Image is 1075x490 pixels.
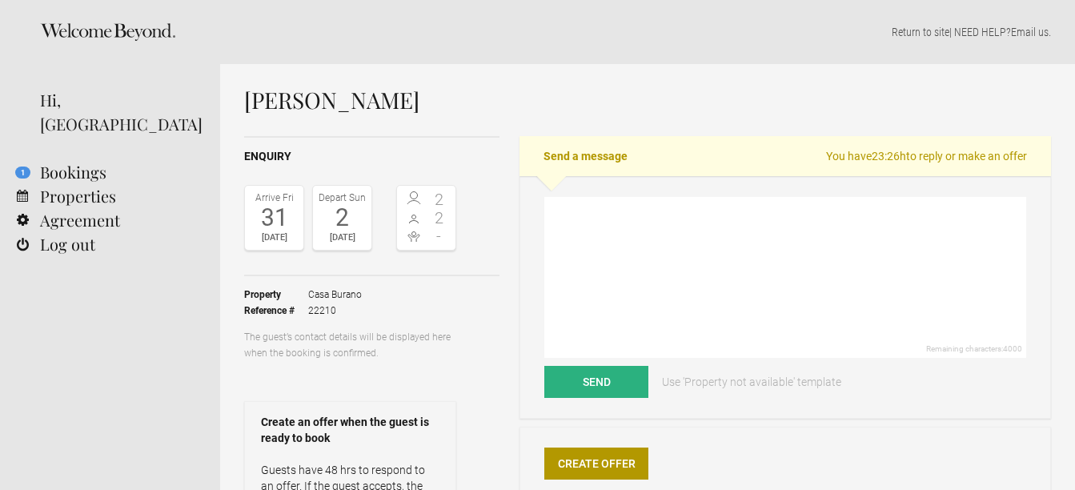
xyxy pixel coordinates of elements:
[249,190,299,206] div: Arrive Fri
[544,366,648,398] button: Send
[244,148,499,165] h2: Enquiry
[244,24,1051,40] p: | NEED HELP? .
[427,191,452,207] span: 2
[317,230,367,246] div: [DATE]
[308,303,362,319] span: 22210
[317,206,367,230] div: 2
[249,230,299,246] div: [DATE]
[40,88,196,136] div: Hi, [GEOGRAPHIC_DATA]
[427,228,452,244] span: -
[249,206,299,230] div: 31
[244,329,456,361] p: The guest’s contact details will be displayed here when the booking is confirmed.
[244,287,308,303] strong: Property
[317,190,367,206] div: Depart Sun
[308,287,362,303] span: Casa Burano
[872,150,906,163] flynt-countdown: 23:26h
[1011,26,1049,38] a: Email us
[519,136,1051,176] h2: Send a message
[244,88,1051,112] h1: [PERSON_NAME]
[892,26,949,38] a: Return to site
[15,167,30,179] flynt-notification-badge: 1
[261,414,439,446] strong: Create an offer when the guest is ready to book
[826,148,1027,164] span: You have to reply or make an offer
[244,303,308,319] strong: Reference #
[544,448,648,480] a: Create Offer
[651,366,852,398] a: Use 'Property not available' template
[427,210,452,226] span: 2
